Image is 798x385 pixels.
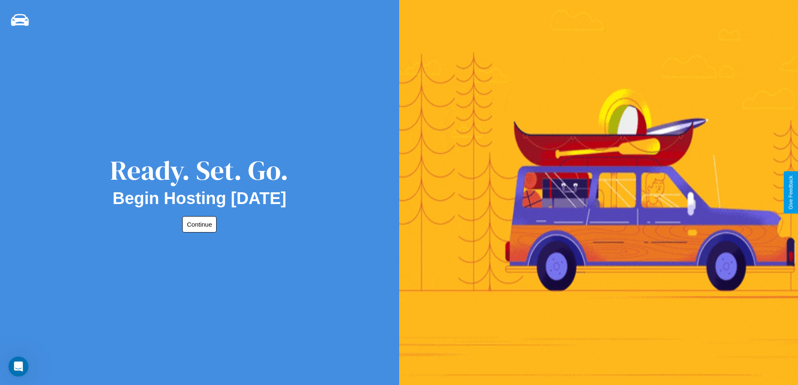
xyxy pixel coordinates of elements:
div: Give Feedback [788,176,794,209]
div: Ready. Set. Go. [110,152,289,189]
button: Continue [182,216,217,233]
h2: Begin Hosting [DATE] [113,189,287,208]
iframe: Intercom live chat [8,357,28,377]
